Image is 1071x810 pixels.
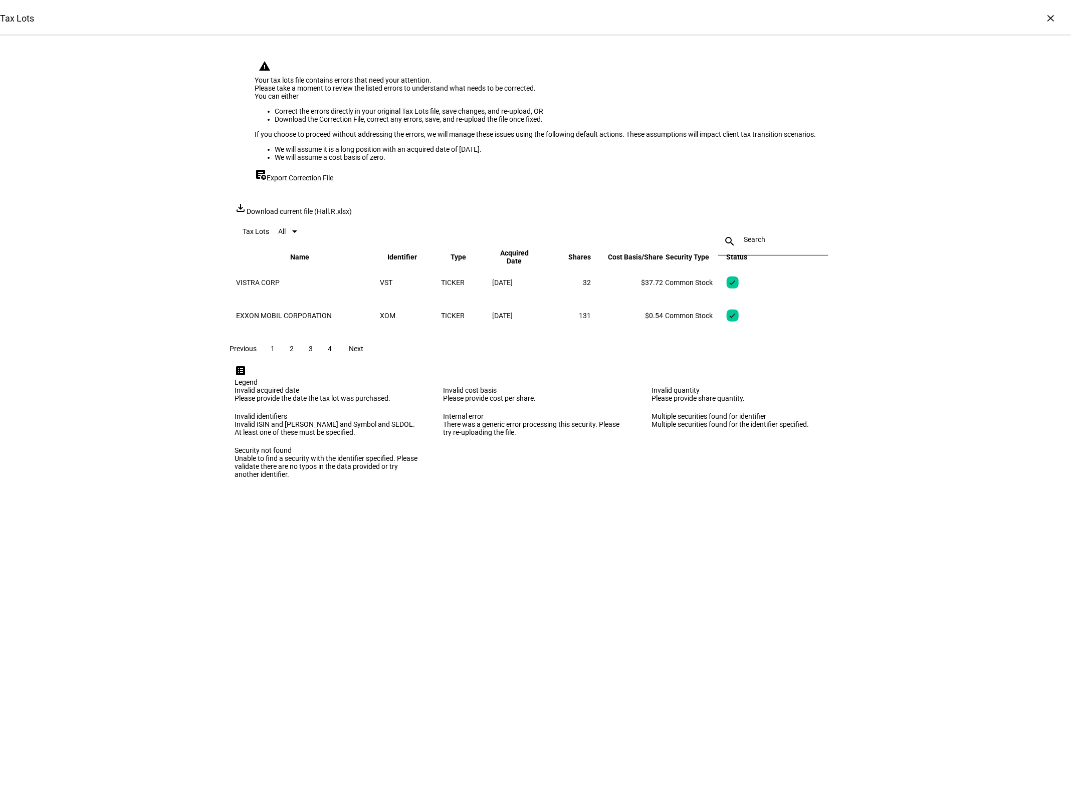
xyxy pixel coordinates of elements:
[554,253,591,261] span: Shares
[442,279,491,287] div: TICKER
[255,92,816,100] div: You can either
[493,312,513,320] span: [DATE]
[652,386,836,394] div: Invalid quantity
[224,339,263,359] button: Previous
[451,253,481,261] span: Type
[652,412,836,420] div: Multiple securities found for identifier
[444,386,628,394] div: Invalid cost basis
[593,312,664,320] div: $0.54
[744,235,802,243] input: Search
[729,312,737,320] mat-icon: check
[652,420,836,428] div: Multiple securities found for the identifier specified.
[493,279,513,287] span: [DATE]
[380,312,440,320] div: XOM
[235,454,419,478] div: Unable to find a security with the identifier specified. Please validate there are no typos in th...
[444,394,628,402] div: Please provide cost per share.
[235,365,247,377] mat-icon: list_alt
[1043,10,1059,26] div: ×
[264,339,282,359] button: 1
[380,279,440,287] div: VST
[243,227,270,235] eth-data-table-title: Tax Lots
[255,76,816,84] div: Your tax lots file contains errors that need your attention.
[652,394,836,402] div: Please provide share quantity.
[255,168,267,180] mat-icon: export_notes
[279,227,286,235] span: All
[275,153,816,161] li: We will assume a cost basis of zero.
[442,312,491,320] div: TICKER
[583,279,591,287] span: 32
[593,279,664,287] div: $37.72
[235,446,419,454] div: Security not found
[267,174,334,182] span: Export Correction File
[275,145,816,153] li: We will assume it is a long position with an acquired date of [DATE].
[235,386,419,394] div: Invalid acquired date
[259,60,271,72] mat-icon: warning
[235,394,419,402] div: Please provide the date the tax lot was purchased.
[255,84,816,92] div: Please take a moment to review the listed errors to understand what needs to be corrected.
[271,345,275,353] span: 1
[387,253,432,261] span: Identifier
[235,412,419,420] div: Invalid identifiers
[593,253,664,261] span: Cost Basis/Share
[444,420,628,436] div: There was a generic error processing this security. Please try re-uploading the file.
[237,279,378,287] div: VISTRA CORP
[230,345,257,353] span: Previous
[283,339,301,359] button: 2
[666,312,725,320] div: Common Stock
[666,279,725,287] div: Common Stock
[666,253,724,261] span: Security Type
[718,235,742,247] mat-icon: search
[247,207,352,215] span: Download current file (Hall.R.xlsx)
[235,202,247,214] mat-icon: file_download
[493,249,552,265] span: Acquired Date
[727,253,763,261] span: Status
[309,345,313,353] span: 3
[235,420,419,436] div: Invalid ISIN and [PERSON_NAME] and Symbol and SEDOL. At least one of these must be specified.
[444,412,628,420] div: Internal error
[290,345,294,353] span: 2
[290,253,324,261] span: Name
[275,107,816,115] li: Correct the errors directly in your original Tax Lots file, save changes, and re-upload, OR
[237,312,378,320] div: EXXON MOBIL CORPORATION
[729,279,737,287] mat-icon: check
[275,115,816,123] li: Download the Correction File, correct any errors, save, and re-upload the file once fixed.
[579,312,591,320] span: 131
[302,339,320,359] button: 3
[235,378,836,386] div: Legend
[255,130,816,138] div: If you choose to proceed without addressing the errors, we will manage these issues using the fol...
